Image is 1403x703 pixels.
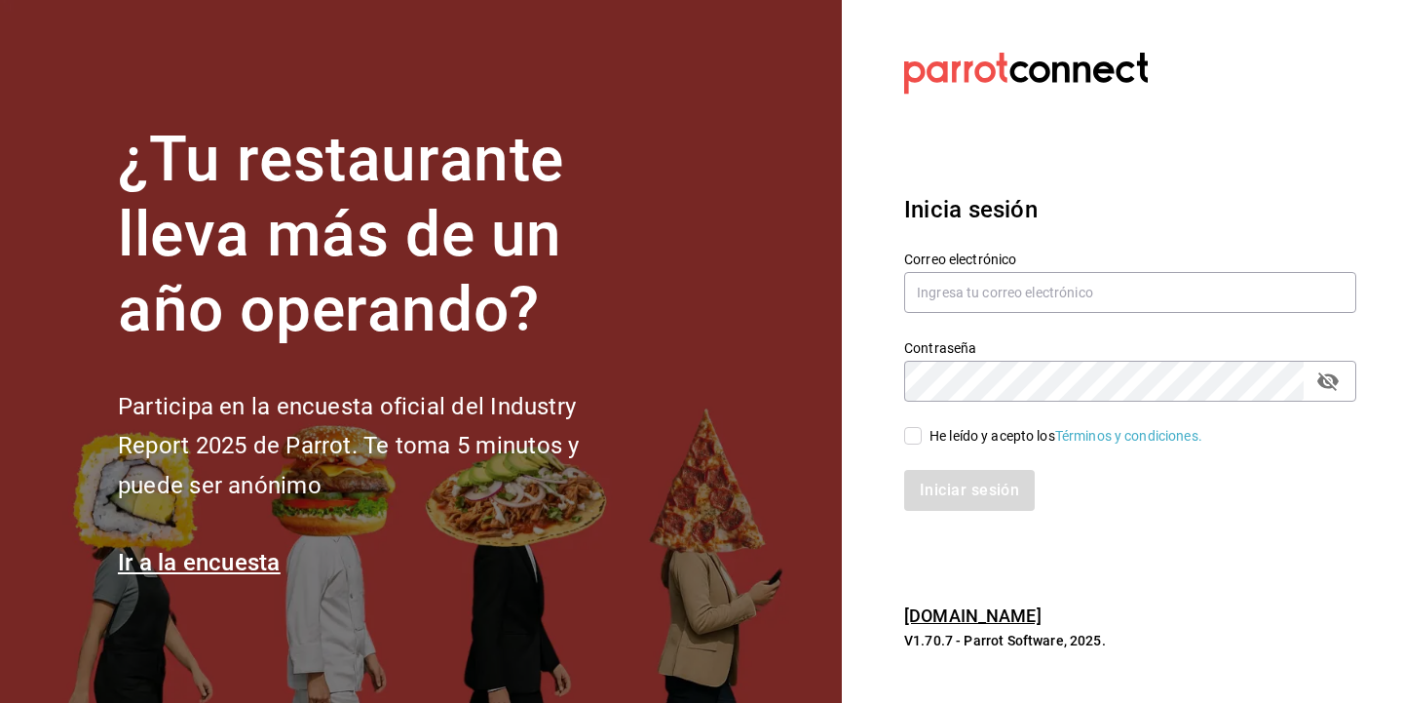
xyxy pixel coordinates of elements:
[118,387,644,506] h2: Participa en la encuesta oficial del Industry Report 2025 de Parrot. Te toma 5 minutos y puede se...
[904,631,1356,650] p: V1.70.7 - Parrot Software, 2025.
[1055,428,1202,444] a: Términos y condiciones.
[1311,365,1345,398] button: passwordField
[118,549,281,576] a: Ir a la encuesta
[904,272,1356,313] input: Ingresa tu correo electrónico
[904,605,1042,626] a: [DOMAIN_NAME]
[118,123,644,347] h1: ¿Tu restaurante lleva más de un año operando?
[904,341,1356,355] label: Contraseña
[904,253,1356,266] label: Correo electrónico
[904,192,1356,227] h3: Inicia sesión
[929,426,1202,447] div: He leído y acepto los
